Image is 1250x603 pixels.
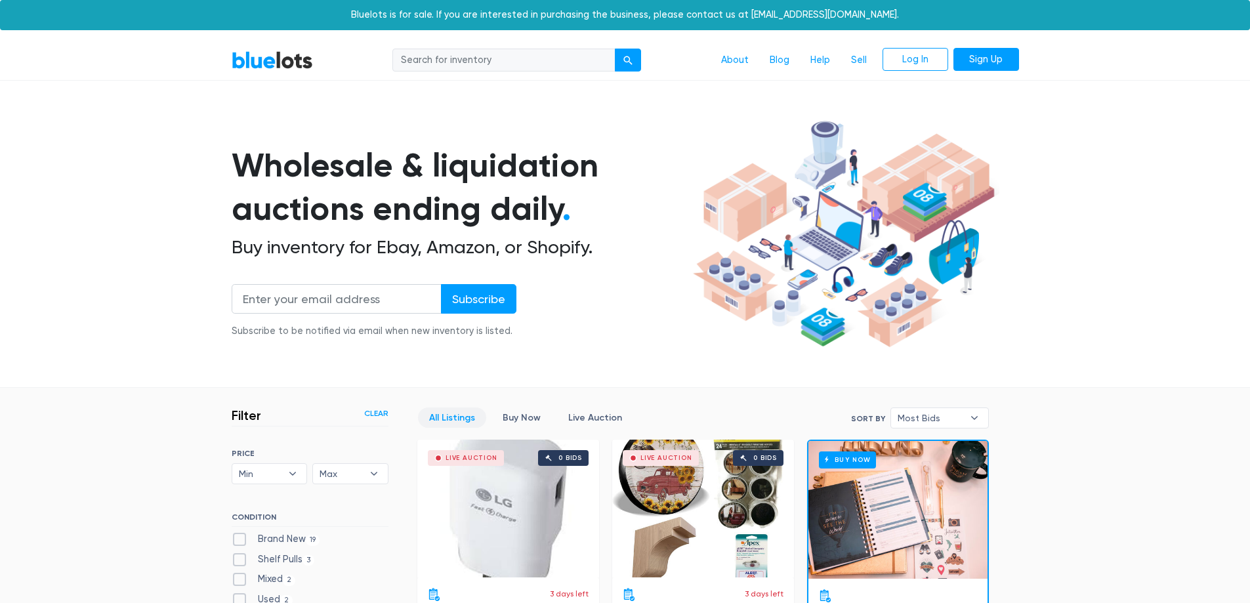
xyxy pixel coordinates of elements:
[851,413,885,425] label: Sort By
[239,464,282,484] span: Min
[279,464,306,484] b: ▾
[612,440,794,577] a: Live Auction 0 bids
[232,324,516,339] div: Subscribe to be notified via email when new inventory is listed.
[306,535,320,545] span: 19
[232,236,688,259] h2: Buy inventory for Ebay, Amazon, or Shopify.
[745,588,783,600] p: 3 days left
[898,408,963,428] span: Most Bids
[417,440,599,577] a: Live Auction 0 bids
[364,407,388,419] a: Clear
[688,115,999,354] img: hero-ee84e7d0318cb26816c560f6b4441b76977f77a177738b4e94f68c95b2b83dbb.png
[961,408,988,428] b: ▾
[557,407,633,428] a: Live Auction
[753,455,777,461] div: 0 bids
[800,48,841,73] a: Help
[808,441,988,579] a: Buy Now
[232,572,296,587] label: Mixed
[232,552,315,567] label: Shelf Pulls
[711,48,759,73] a: About
[302,555,315,566] span: 3
[392,49,615,72] input: Search for inventory
[232,449,388,458] h6: PRICE
[562,189,571,228] span: .
[283,575,296,586] span: 2
[841,48,877,73] a: Sell
[558,455,582,461] div: 0 bids
[232,532,320,547] label: Brand New
[360,464,388,484] b: ▾
[232,284,442,314] input: Enter your email address
[953,48,1019,72] a: Sign Up
[232,407,261,423] h3: Filter
[883,48,948,72] a: Log In
[441,284,516,314] input: Subscribe
[819,451,876,468] h6: Buy Now
[232,144,688,231] h1: Wholesale & liquidation auctions ending daily
[759,48,800,73] a: Blog
[232,512,388,527] h6: CONDITION
[550,588,589,600] p: 3 days left
[640,455,692,461] div: Live Auction
[491,407,552,428] a: Buy Now
[418,407,486,428] a: All Listings
[446,455,497,461] div: Live Auction
[320,464,363,484] span: Max
[232,51,313,70] a: BlueLots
